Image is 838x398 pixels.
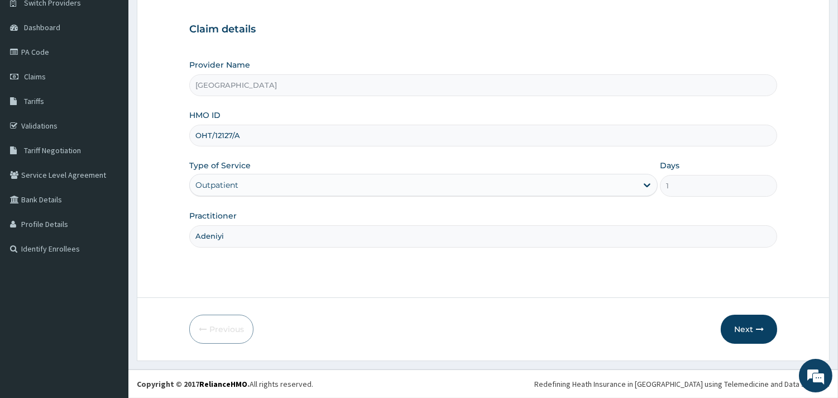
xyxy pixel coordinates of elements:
button: Next [721,315,777,344]
input: Enter HMO ID [189,125,777,146]
div: Minimize live chat window [183,6,210,32]
div: Outpatient [195,179,238,191]
textarea: Type your message and hit 'Enter' [6,273,213,312]
span: Dashboard [24,22,60,32]
label: Provider Name [189,59,250,70]
input: Enter Name [189,225,777,247]
label: HMO ID [189,110,221,121]
span: Claims [24,72,46,82]
div: Redefining Heath Insurance in [GEOGRAPHIC_DATA] using Telemedicine and Data Science! [534,378,830,390]
img: d_794563401_company_1708531726252_794563401 [21,56,45,84]
h3: Claim details [189,23,777,36]
span: We're online! [65,125,154,238]
label: Days [660,160,679,171]
span: Tariff Negotiation [24,145,81,155]
button: Previous [189,315,253,344]
span: Tariffs [24,96,44,106]
label: Type of Service [189,160,251,171]
div: Chat with us now [58,63,188,77]
strong: Copyright © 2017 . [137,379,250,389]
label: Practitioner [189,210,237,221]
footer: All rights reserved. [128,369,838,398]
a: RelianceHMO [199,379,247,389]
